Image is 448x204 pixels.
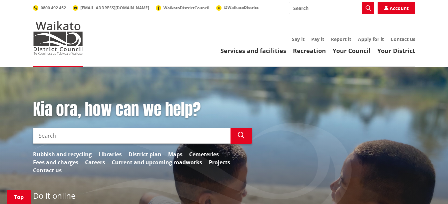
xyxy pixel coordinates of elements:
a: Rubbish and recycling [33,150,92,158]
a: Account [378,2,415,14]
h1: Kia ora, how can we help? [33,100,252,119]
input: Search input [289,2,374,14]
span: 0800 492 452 [41,5,66,11]
a: Recreation [293,47,326,55]
a: Pay it [311,36,324,42]
a: Services and facilities [220,47,286,55]
a: Contact us [391,36,415,42]
a: Fees and charges [33,158,78,166]
a: Report it [331,36,351,42]
a: Apply for it [358,36,384,42]
a: [EMAIL_ADDRESS][DOMAIN_NAME] [73,5,149,11]
img: Waikato District Council - Te Kaunihera aa Takiwaa o Waikato [33,21,83,55]
a: Top [7,190,31,204]
a: Your District [377,47,415,55]
a: District plan [128,150,161,158]
a: WaikatoDistrictCouncil [156,5,209,11]
span: @WaikatoDistrict [224,5,259,10]
span: WaikatoDistrictCouncil [163,5,209,11]
a: Contact us [33,166,62,174]
a: @WaikatoDistrict [216,5,259,10]
input: Search input [33,128,231,144]
a: 0800 492 452 [33,5,66,11]
a: Projects [209,158,230,166]
a: Cemeteries [189,150,219,158]
a: Libraries [98,150,122,158]
span: [EMAIL_ADDRESS][DOMAIN_NAME] [80,5,149,11]
a: Say it [292,36,305,42]
a: Careers [85,158,105,166]
a: Maps [168,150,182,158]
h2: Do it online [33,191,75,203]
a: Your Council [333,47,371,55]
a: Current and upcoming roadworks [112,158,202,166]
